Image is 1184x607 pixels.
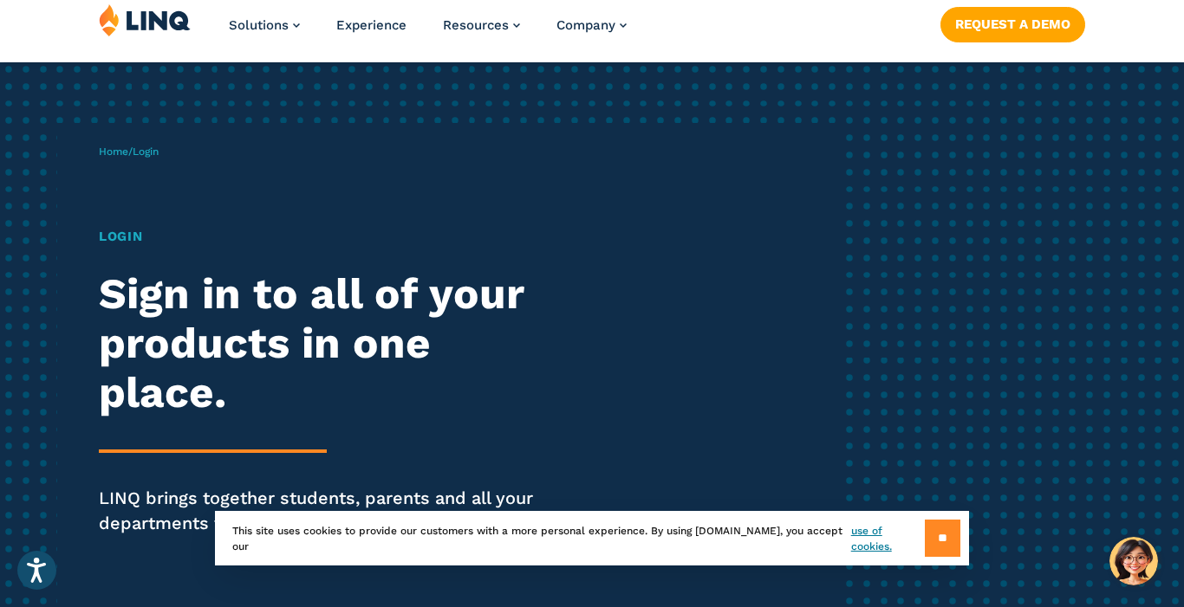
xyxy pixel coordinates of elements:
[336,17,407,33] a: Experience
[99,145,128,158] a: Home
[1109,537,1158,585] button: Hello, have a question? Let’s chat.
[99,269,555,417] h2: Sign in to all of your products in one place.
[851,523,925,554] a: use of cookies.
[99,145,159,158] span: /
[229,17,300,33] a: Solutions
[940,3,1085,42] nav: Button Navigation
[215,511,969,565] div: This site uses cookies to provide our customers with a more personal experience. By using [DOMAIN...
[443,17,509,33] span: Resources
[556,17,627,33] a: Company
[133,145,159,158] span: Login
[229,3,627,61] nav: Primary Navigation
[556,17,615,33] span: Company
[99,3,191,36] img: LINQ | K‑12 Software
[443,17,520,33] a: Resources
[229,17,289,33] span: Solutions
[99,227,555,247] h1: Login
[99,486,555,535] p: LINQ brings together students, parents and all your departments to improve efficiency and transpa...
[940,7,1085,42] a: Request a Demo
